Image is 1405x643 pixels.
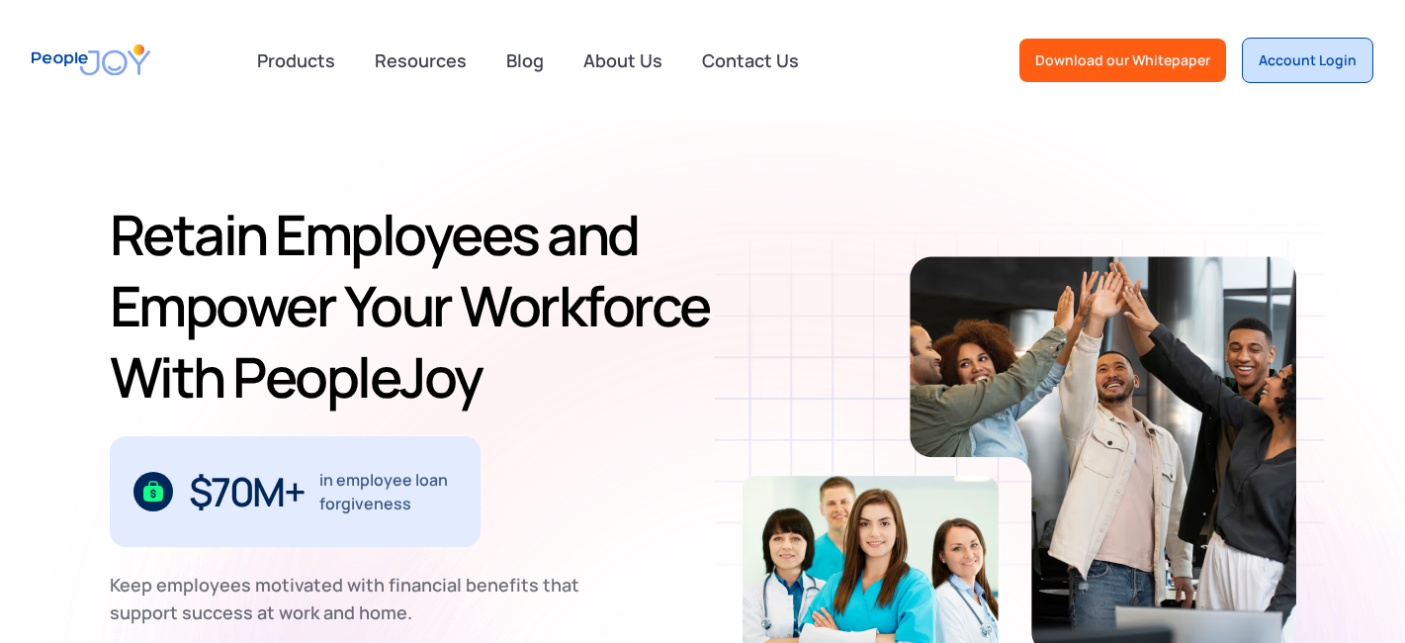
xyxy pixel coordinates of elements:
div: $70M+ [189,476,305,507]
a: Account Login [1242,38,1373,83]
div: Keep employees motivated with financial benefits that support success at work and home. [110,571,596,626]
div: Download our Whitepaper [1035,50,1210,70]
div: Products [245,41,347,80]
a: home [32,32,150,88]
h1: Retain Employees and Empower Your Workforce With PeopleJoy [110,199,727,413]
a: Contact Us [690,39,811,82]
a: Blog [494,39,556,82]
div: in employee loan forgiveness [319,468,457,515]
a: About Us [571,39,674,82]
div: 1 / 3 [110,436,481,547]
a: Resources [363,39,479,82]
a: Download our Whitepaper [1019,39,1226,82]
div: Account Login [1259,50,1357,70]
